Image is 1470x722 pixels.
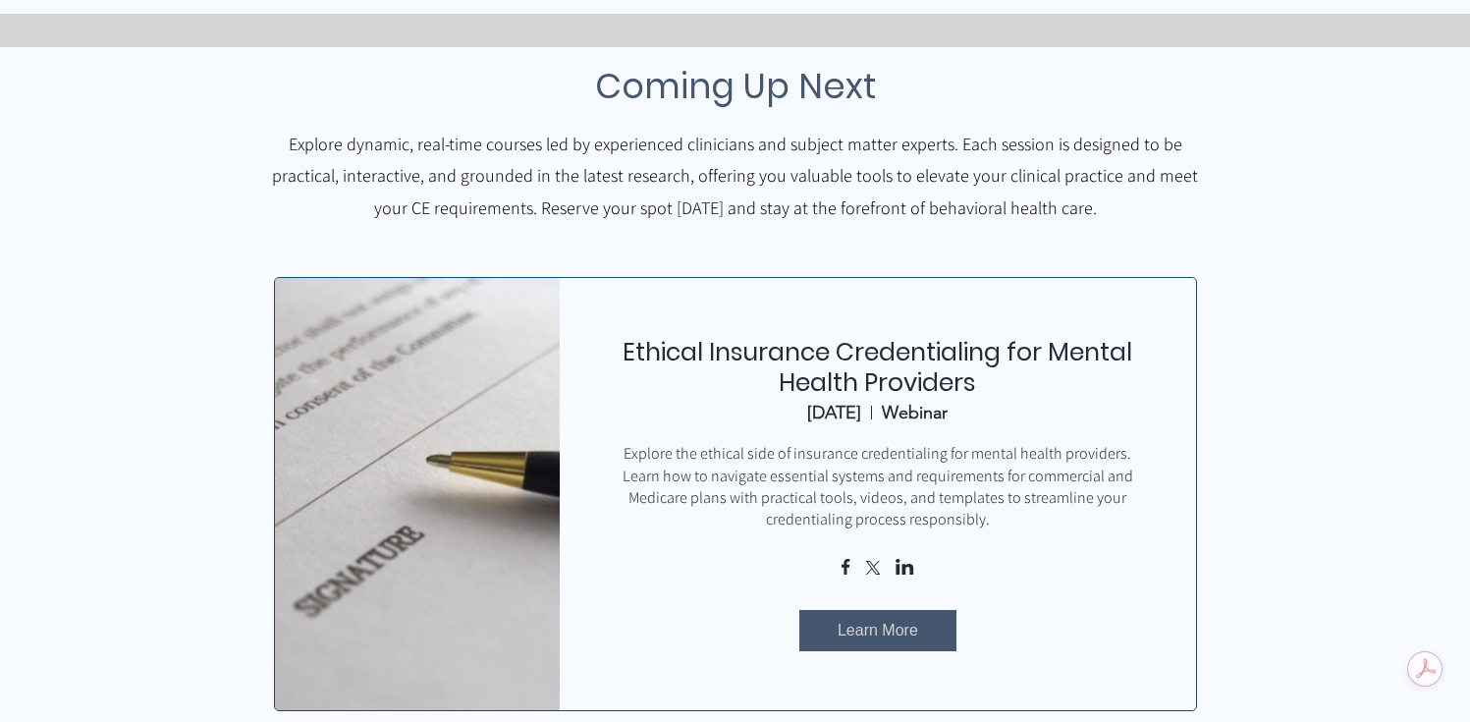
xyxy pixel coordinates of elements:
[896,559,914,579] a: Share event on LinkedIn
[807,402,861,423] div: [DATE]
[318,60,1153,112] h3: Coming Up Next
[882,402,948,423] div: Webinar
[623,335,1132,400] a: Ethical Insurance Credentialing for Mental Health Providers
[838,620,918,641] span: Learn More
[619,443,1136,531] div: Explore the ethical side of insurance credentialing for mental health providers. Learn how to nav...
[799,610,956,651] a: Learn More
[864,561,882,579] a: Share event on X
[842,559,850,579] a: Share event on Facebook
[272,133,1198,219] span: Explore dynamic, real-time courses led by experienced clinicians and subject matter experts. Each...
